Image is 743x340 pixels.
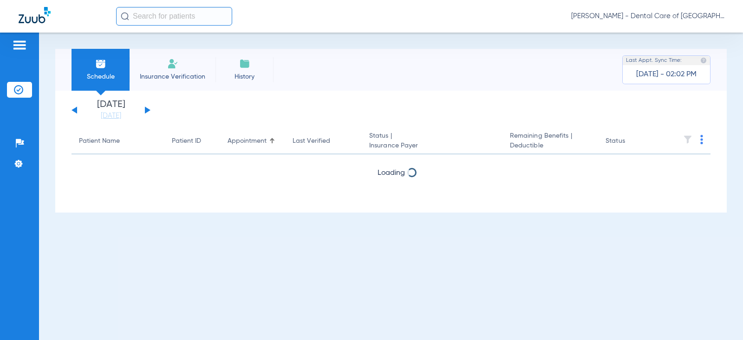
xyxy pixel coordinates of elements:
[222,72,267,81] span: History
[83,111,139,120] a: [DATE]
[83,100,139,120] li: [DATE]
[79,136,120,146] div: Patient Name
[116,7,232,26] input: Search for patients
[700,57,707,64] img: last sync help info
[19,7,51,23] img: Zuub Logo
[172,136,201,146] div: Patient ID
[293,136,330,146] div: Last Verified
[636,70,697,79] span: [DATE] - 02:02 PM
[598,128,661,154] th: Status
[700,135,703,144] img: group-dot-blue.svg
[369,141,495,151] span: Insurance Payer
[571,12,724,21] span: [PERSON_NAME] - Dental Care of [GEOGRAPHIC_DATA]
[293,136,354,146] div: Last Verified
[121,12,129,20] img: Search Icon
[510,141,591,151] span: Deductible
[79,136,157,146] div: Patient Name
[239,58,250,69] img: History
[378,169,405,177] span: Loading
[137,72,209,81] span: Insurance Verification
[683,135,692,144] img: filter.svg
[95,58,106,69] img: Schedule
[626,56,682,65] span: Last Appt. Sync Time:
[172,136,213,146] div: Patient ID
[228,136,267,146] div: Appointment
[362,128,502,154] th: Status |
[78,72,123,81] span: Schedule
[167,58,178,69] img: Manual Insurance Verification
[502,128,598,154] th: Remaining Benefits |
[228,136,278,146] div: Appointment
[12,40,27,51] img: hamburger-icon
